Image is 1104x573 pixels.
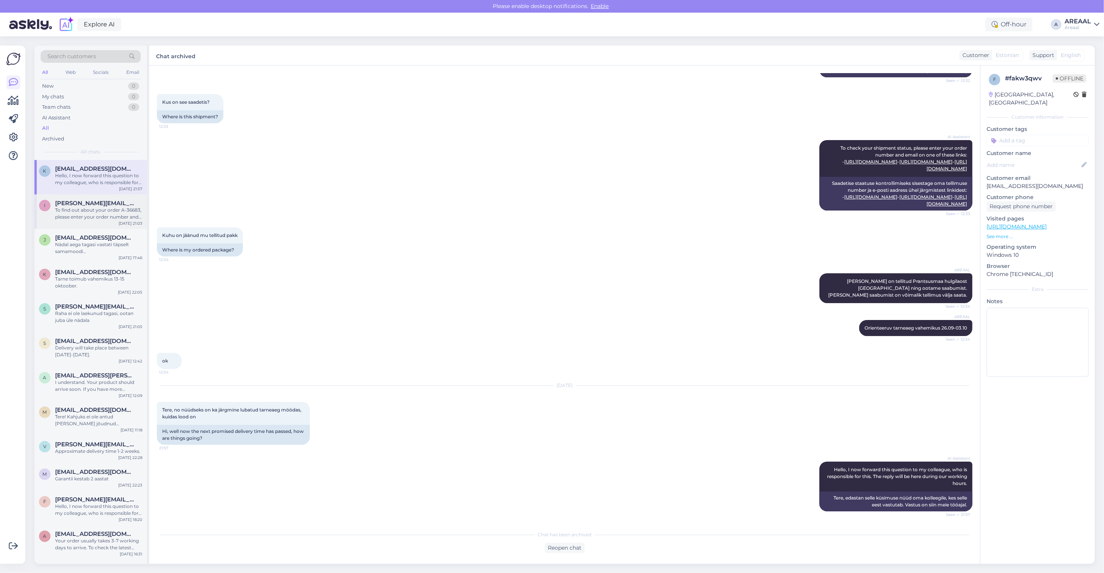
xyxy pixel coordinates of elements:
[55,503,142,517] div: Hello, I now forward this question to my colleague, who is responsible for this. The reply will b...
[44,340,46,346] span: s
[941,134,970,140] span: AI Assistant
[1051,19,1062,30] div: A
[55,276,142,289] div: Tarne toimub vahemikus 13-15 oktoober.
[43,271,47,277] span: K
[41,67,49,77] div: All
[43,409,47,415] span: m
[941,304,970,309] span: Seen ✓ 12:34
[162,232,238,238] span: Kuhu on jäänud mu tellitud pakk
[840,145,968,171] span: To check your shipment status, please enter your order number and email on one of these links: - - -
[55,303,135,310] span: stanislav.pupkevits@gmail.com
[157,425,310,445] div: Hi, well now the next promised delivery time has passed, how are things going?
[828,278,968,298] span: [PERSON_NAME] on tellitud Prantsusmaa hulgilaost [GEOGRAPHIC_DATA] ning ootame saabumist. [PERSON...
[987,182,1089,190] p: [EMAIL_ADDRESS][DOMAIN_NAME]
[128,103,139,111] div: 0
[55,441,135,448] span: Viktor.tkatsenko@gmail.com
[156,50,195,60] label: Chat archived
[162,358,168,364] span: ok
[55,379,142,393] div: I understand. Your product should arrive soon. If you have more questions or need help, please co...
[987,286,1089,293] div: Extra
[55,531,135,537] span: anton.jartsev@gmail.com
[1065,18,1099,31] a: AREAALAreaal
[55,406,135,413] span: mati1411@hotmail.com
[6,52,21,66] img: Askly Logo
[119,186,142,192] div: [DATE] 21:57
[159,124,188,129] span: 12:33
[987,243,1089,251] p: Operating system
[43,471,47,477] span: M
[865,325,967,331] span: Orienteeruv tarneaeg vahemikus 26.09-03.10
[1065,18,1091,24] div: AREAAL
[119,393,142,398] div: [DATE] 12:09
[538,531,592,538] span: Chat has been archived
[987,262,1089,270] p: Browser
[987,215,1089,223] p: Visited pages
[941,267,970,273] span: AREAAL
[985,18,1032,31] div: Off-hour
[128,82,139,90] div: 0
[589,3,611,10] span: Enable
[119,255,142,261] div: [DATE] 17:46
[55,344,142,358] div: Delivery will take place between [DATE]-[DATE].
[844,194,897,200] a: [URL][DOMAIN_NAME]
[1061,51,1081,59] span: English
[42,114,70,122] div: AI Assistant
[959,51,989,59] div: Customer
[119,358,142,364] div: [DATE] 12:42
[43,533,47,539] span: a
[157,243,243,256] div: Where is my ordered package?
[125,67,141,77] div: Email
[899,194,953,200] a: [URL][DOMAIN_NAME]
[55,448,142,455] div: Approximate delivery time 1-2 weeks.
[47,52,96,60] span: Search customers
[43,168,47,174] span: k
[941,211,970,217] span: Seen ✓ 12:33
[159,369,188,375] span: 12:34
[941,512,970,517] span: Seen ✓ 21:57
[545,543,585,553] div: Reopen chat
[987,193,1089,201] p: Customer phone
[987,114,1089,121] div: Customer information
[987,135,1089,146] input: Add a tag
[55,234,135,241] span: Jantsusliis@gmail.com
[77,18,121,31] a: Explore AI
[44,237,46,243] span: J
[1029,51,1054,59] div: Support
[55,475,142,482] div: Garantii kestab 2 aastat
[157,382,972,389] div: [DATE]
[58,16,74,33] img: explore-ai
[987,233,1089,240] p: See more ...
[987,149,1089,157] p: Customer name
[987,223,1047,230] a: [URL][DOMAIN_NAME]
[159,257,188,263] span: 12:34
[941,455,970,461] span: AI Assistant
[55,172,142,186] div: Hello, I now forward this question to my colleague, who is responsible for this. The reply will b...
[987,161,1080,169] input: Add name
[43,444,46,449] span: V
[987,174,1089,182] p: Customer email
[118,289,142,295] div: [DATE] 22:05
[987,125,1089,133] p: Customer tags
[55,207,142,220] div: To find out about your order A-36683, please enter your order number and email here: - [URL][DOMA...
[120,427,142,433] div: [DATE] 11:18
[64,67,77,77] div: Web
[91,67,110,77] div: Socials
[987,270,1089,278] p: Chrome [TECHNICAL_ID]
[43,499,46,504] span: f
[42,135,64,143] div: Archived
[55,413,142,427] div: Tere! Kahjuks ei ole antud [PERSON_NAME] jõudnud [PERSON_NAME] saadetud, vabandame. Teostasime ta...
[941,78,970,83] span: Seen ✓ 12:32
[993,77,996,82] span: f
[55,165,135,172] span: kaire.pihlakas@gmail.com
[118,482,142,488] div: [DATE] 22:23
[844,159,897,165] a: [URL][DOMAIN_NAME]
[42,93,64,101] div: My chats
[119,220,142,226] div: [DATE] 21:03
[987,251,1089,259] p: Windows 10
[827,467,968,486] span: Hello, I now forward this question to my colleague, who is responsible for this. The reply will b...
[55,496,135,503] span: fredi.arnover@gmail.com
[989,91,1073,107] div: [GEOGRAPHIC_DATA], [GEOGRAPHIC_DATA]
[42,124,49,132] div: All
[899,159,953,165] a: [URL][DOMAIN_NAME]
[44,306,46,312] span: s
